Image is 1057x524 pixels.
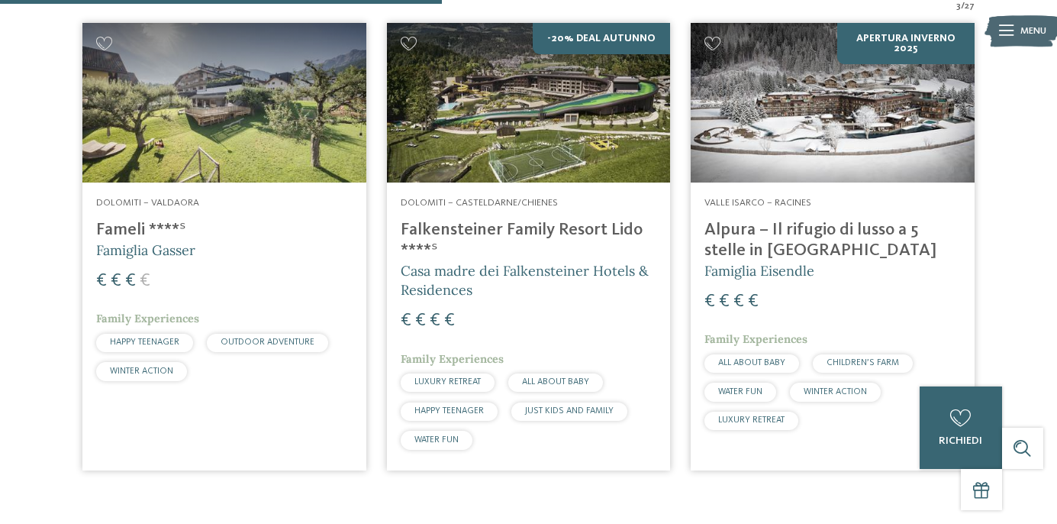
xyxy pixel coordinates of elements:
[414,435,459,445] span: WATER FUN
[525,406,614,416] span: JUST KIDS AND FAMILY
[401,220,657,261] h4: Falkensteiner Family Resort Lido ****ˢ
[96,198,199,208] span: Dolomiti – Valdaora
[221,338,314,347] span: OUTDOOR ADVENTURE
[704,262,814,280] span: Famiglia Eisendle
[827,358,899,367] span: CHILDREN’S FARM
[430,312,440,330] span: €
[939,435,982,446] span: richiedi
[96,272,107,290] span: €
[401,352,504,366] span: Family Experiences
[444,312,455,330] span: €
[110,367,173,376] span: WINTER ACTION
[522,377,589,387] span: ALL ABOUT BABY
[414,377,481,387] span: LUXURY RETREAT
[401,312,411,330] span: €
[82,23,366,471] a: Cercate un hotel per famiglie? Qui troverete solo i migliori! Dolomiti – Valdaora Fameli ****ˢ Fa...
[140,272,150,290] span: €
[401,198,558,208] span: Dolomiti – Casteldarne/Chienes
[719,293,730,311] span: €
[920,387,1002,469] a: richiedi
[414,406,484,416] span: HAPPY TEENAGER
[733,293,744,311] span: €
[804,387,867,396] span: WINTER ACTION
[691,23,975,183] img: Cercate un hotel per famiglie? Qui troverete solo i migliori!
[125,272,136,290] span: €
[718,387,762,396] span: WATER FUN
[110,338,179,347] span: HAPPY TEENAGER
[415,312,426,330] span: €
[748,293,759,311] span: €
[401,262,649,299] span: Casa madre dei Falkensteiner Hotels & Residences
[718,358,785,367] span: ALL ABOUT BABY
[111,272,121,290] span: €
[96,241,195,259] span: Famiglia Gasser
[387,23,671,471] a: Cercate un hotel per famiglie? Qui troverete solo i migliori! -20% Deal Autunno Dolomiti – Castel...
[704,293,715,311] span: €
[704,220,961,261] h4: Alpura – Il rifugio di lusso a 5 stelle in [GEOGRAPHIC_DATA]
[691,23,975,471] a: Cercate un hotel per famiglie? Qui troverete solo i migliori! Apertura inverno 2025 Valle Isarco ...
[96,312,199,325] span: Family Experiences
[704,198,811,208] span: Valle Isarco – Racines
[704,332,807,346] span: Family Experiences
[718,416,785,425] span: LUXURY RETREAT
[387,23,671,183] img: Cercate un hotel per famiglie? Qui troverete solo i migliori!
[82,23,366,183] img: Cercate un hotel per famiglie? Qui troverete solo i migliori!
